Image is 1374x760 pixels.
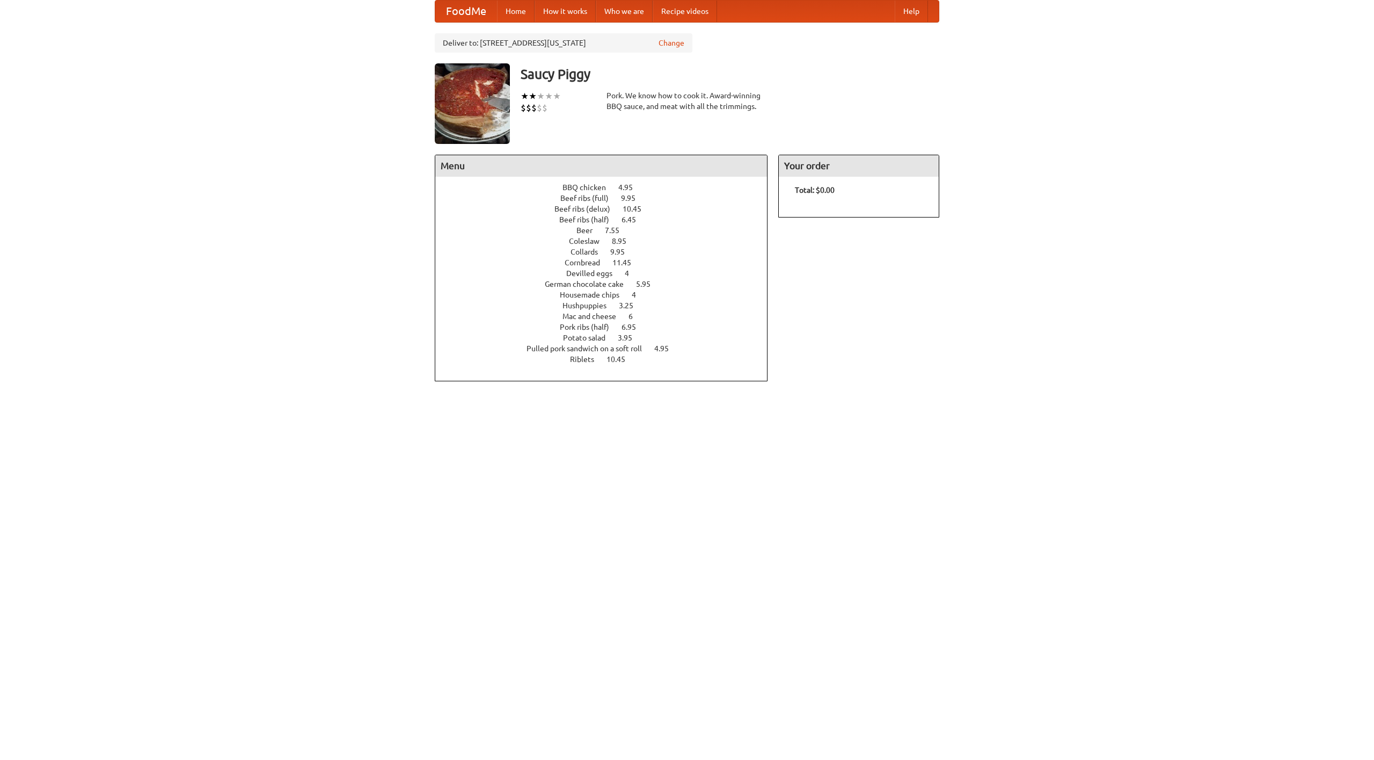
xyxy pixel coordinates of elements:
span: Potato salad [563,334,616,342]
a: Potato salad 3.95 [563,334,652,342]
img: angular.jpg [435,63,510,144]
span: 9.95 [610,248,635,256]
li: ★ [521,90,529,102]
span: Mac and cheese [562,312,627,321]
a: Beef ribs (delux) 10.45 [554,205,661,213]
a: German chocolate cake 5.95 [545,280,670,288]
span: 9.95 [621,194,646,202]
span: Beef ribs (delux) [554,205,621,213]
li: $ [537,102,542,114]
span: Riblets [570,355,605,364]
span: Pork ribs (half) [560,323,620,331]
a: Pork ribs (half) 6.95 [560,323,656,331]
span: Devilled eggs [566,269,623,278]
div: Pork. We know how to cook it. Award-winning BBQ sauce, and meat with all the trimmings. [606,90,768,112]
div: Deliver to: [STREET_ADDRESS][US_STATE] [435,33,692,53]
span: Collards [571,248,609,256]
span: 6 [628,312,644,321]
span: Beef ribs (half) [559,215,620,224]
a: Housemade chips 4 [560,291,656,299]
a: Recipe videos [653,1,717,22]
li: ★ [529,90,537,102]
a: Help [895,1,928,22]
span: 4.95 [654,344,679,353]
a: Beef ribs (full) 9.95 [560,194,655,202]
span: Hushpuppies [562,301,617,310]
span: BBQ chicken [562,183,617,192]
span: 5.95 [636,280,661,288]
span: 10.45 [606,355,636,364]
span: 3.25 [619,301,644,310]
li: $ [542,102,547,114]
a: Coleslaw 8.95 [569,237,646,245]
li: ★ [553,90,561,102]
a: Pulled pork sandwich on a soft roll 4.95 [527,344,689,353]
li: $ [531,102,537,114]
span: 6.45 [622,215,647,224]
a: Home [497,1,535,22]
a: Mac and cheese 6 [562,312,653,321]
span: 6.95 [622,323,647,331]
span: 8.95 [612,237,637,245]
a: Devilled eggs 4 [566,269,649,278]
span: 4 [632,291,647,299]
a: FoodMe [435,1,497,22]
a: BBQ chicken 4.95 [562,183,653,192]
span: 11.45 [612,258,642,267]
span: Pulled pork sandwich on a soft roll [527,344,653,353]
span: Beer [576,226,603,235]
li: $ [521,102,526,114]
span: 3.95 [618,334,643,342]
span: Cornbread [565,258,611,267]
h4: Menu [435,155,767,177]
a: Beef ribs (half) 6.45 [559,215,656,224]
a: Riblets 10.45 [570,355,645,364]
a: Beer 7.55 [576,226,639,235]
span: 4 [625,269,640,278]
b: Total: $0.00 [795,186,835,194]
li: ★ [545,90,553,102]
span: German chocolate cake [545,280,634,288]
h3: Saucy Piggy [521,63,939,85]
a: Who we are [596,1,653,22]
h4: Your order [779,155,939,177]
span: 4.95 [618,183,644,192]
a: Change [659,38,684,48]
span: 10.45 [623,205,652,213]
a: How it works [535,1,596,22]
a: Hushpuppies 3.25 [562,301,653,310]
a: Collards 9.95 [571,248,645,256]
li: $ [526,102,531,114]
span: Coleslaw [569,237,610,245]
li: ★ [537,90,545,102]
span: 7.55 [605,226,630,235]
a: Cornbread 11.45 [565,258,651,267]
span: Beef ribs (full) [560,194,619,202]
span: Housemade chips [560,291,630,299]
